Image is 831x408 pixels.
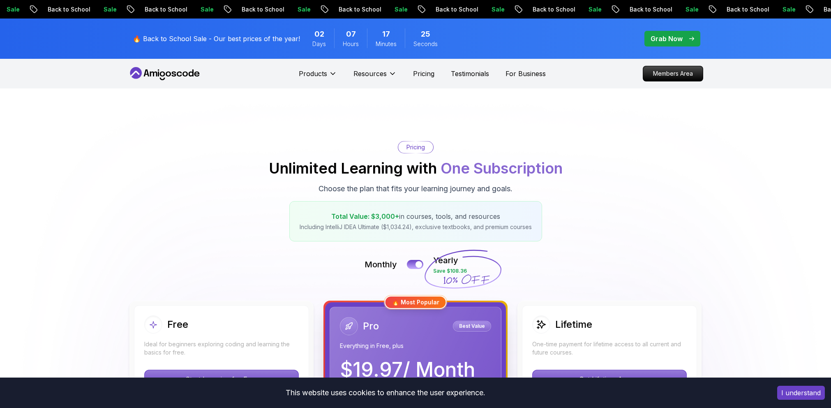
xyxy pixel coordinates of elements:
p: Back to School [118,5,174,14]
span: 7 Hours [346,28,356,40]
p: Back to School [312,5,368,14]
p: Start Learning for Free [145,370,298,388]
a: Pricing [413,69,434,79]
button: Resources [353,69,397,85]
button: Get Lifetime Access [532,370,687,389]
span: Days [312,40,326,48]
h2: Unlimited Learning with [269,160,563,176]
p: Back to School [215,5,271,14]
p: Sale [271,5,297,14]
span: Hours [343,40,359,48]
p: Back to School [603,5,659,14]
p: Resources [353,69,387,79]
p: in courses, tools, and resources [300,211,532,221]
p: Back to School [700,5,756,14]
p: $ 19.97 / Month [340,360,475,380]
p: Sale [368,5,394,14]
a: For Business [506,69,546,79]
a: Get Lifetime Access [532,375,687,383]
p: Monthly [365,259,397,270]
p: Grab Now [651,34,683,44]
p: Choose the plan that fits your learning journey and goals. [319,183,512,195]
p: Back to School [506,5,562,14]
p: One-time payment for lifetime access to all current and future courses. [532,340,687,357]
a: Start Learning for Free [144,375,299,383]
p: Sale [756,5,782,14]
span: 17 Minutes [382,28,390,40]
p: Everything in Free, plus [340,342,491,350]
h2: Pro [363,320,379,333]
span: 25 Seconds [421,28,430,40]
h2: Lifetime [555,318,592,331]
p: Sale [659,5,685,14]
a: Testimonials [451,69,489,79]
p: Products [299,69,327,79]
span: 2 Days [314,28,324,40]
span: Total Value: $3,000+ [331,212,399,220]
span: Minutes [376,40,397,48]
p: Pricing [406,143,425,151]
p: Sale [562,5,588,14]
a: Members Area [643,66,703,81]
p: Ideal for beginners exploring coding and learning the basics for free. [144,340,299,357]
button: Accept cookies [777,386,825,400]
p: Get Lifetime Access [533,370,686,388]
p: Sale [465,5,491,14]
h2: Free [167,318,188,331]
button: Start Learning for Free [144,370,299,389]
p: Sale [174,5,200,14]
p: Back to School [21,5,77,14]
p: Back to School [409,5,465,14]
div: This website uses cookies to enhance the user experience. [6,384,765,402]
span: One Subscription [441,159,563,177]
p: Sale [77,5,103,14]
button: Products [299,69,337,85]
p: 🔥 Back to School Sale - Our best prices of the year! [133,34,300,44]
p: Best Value [454,322,490,330]
p: Including IntelliJ IDEA Ultimate ($1,034.24), exclusive textbooks, and premium courses [300,223,532,231]
span: Seconds [413,40,438,48]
